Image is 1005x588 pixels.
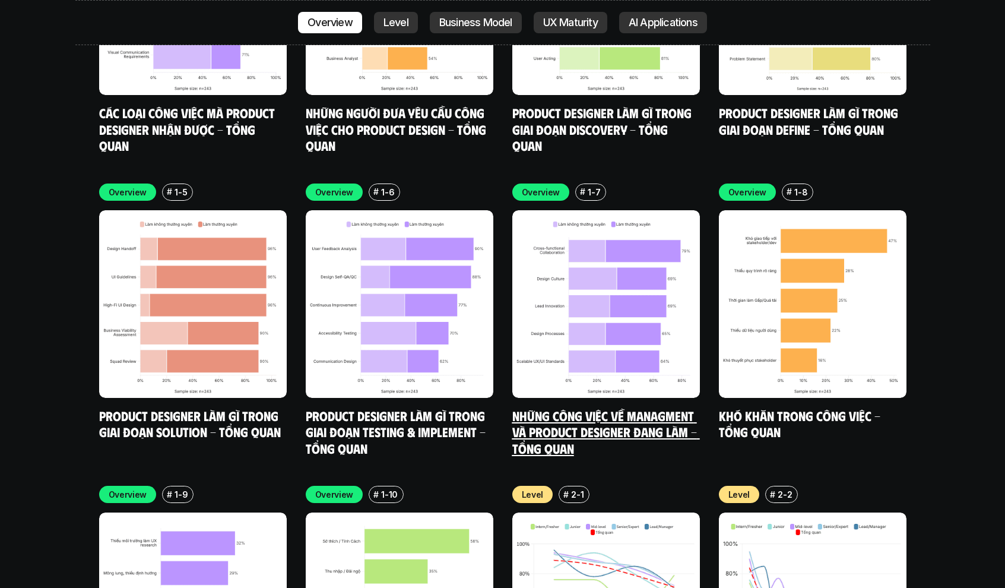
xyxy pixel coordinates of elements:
p: 1-10 [381,488,398,501]
a: Các loại công việc mà Product Designer nhận được - Tổng quan [99,105,278,153]
a: UX Maturity [534,12,607,33]
p: 1-5 [175,186,187,198]
a: Overview [298,12,362,33]
p: Level [522,488,544,501]
h6: # [787,187,792,196]
h6: # [373,187,379,196]
p: Overview [307,17,353,29]
a: Product Designer làm gì trong giai đoạn Testing & Implement - Tổng quan [306,407,489,456]
h6: # [580,187,585,196]
p: UX Maturity [543,17,598,29]
p: Overview [315,186,354,198]
a: Product Designer làm gì trong giai đoạn Solution - Tổng quan [99,407,281,440]
p: 1-8 [794,186,807,198]
p: 1-7 [588,186,600,198]
p: Overview [315,488,354,501]
a: Những công việc về Managment và Product Designer đang làm - Tổng quan [512,407,700,456]
p: 1-6 [381,186,394,198]
a: Level [374,12,418,33]
a: Business Model [430,12,522,33]
p: Overview [109,186,147,198]
h6: # [373,490,379,499]
p: Overview [728,186,767,198]
a: Khó khăn trong công việc - Tổng quan [719,407,883,440]
a: Những người đưa yêu cầu công việc cho Product Design - Tổng quan [306,105,489,153]
p: Level [383,17,408,29]
h6: # [563,490,569,499]
h6: # [167,490,172,499]
p: 2-1 [571,488,584,501]
a: AI Applications [619,12,707,33]
p: AI Applications [629,17,698,29]
a: Product Designer làm gì trong giai đoạn Discovery - Tổng quan [512,105,695,153]
h6: # [770,490,775,499]
p: Overview [109,488,147,501]
p: 1-9 [175,488,188,501]
a: Product Designer làm gì trong giai đoạn Define - Tổng quan [719,105,901,137]
p: Level [728,488,750,501]
p: 2-2 [778,488,792,501]
h6: # [167,187,172,196]
p: Business Model [439,17,512,29]
p: Overview [522,186,560,198]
